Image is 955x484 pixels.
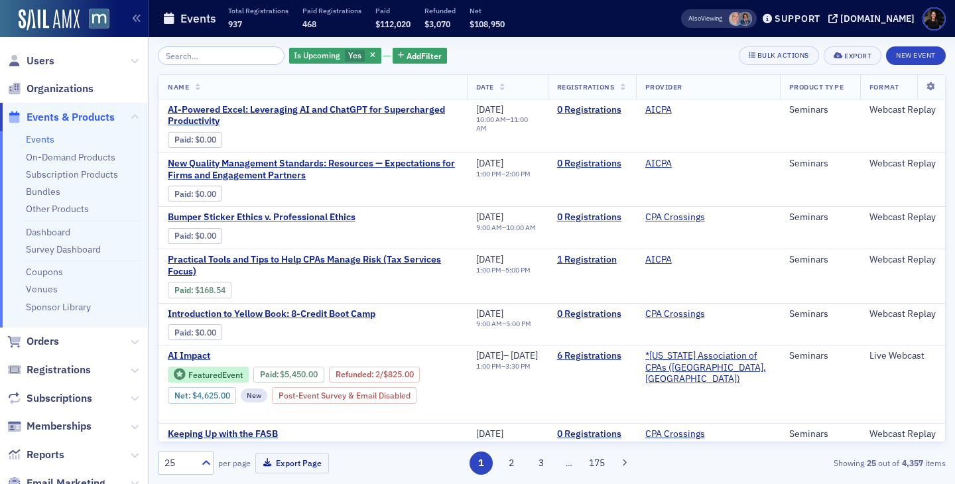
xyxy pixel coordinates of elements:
strong: 25 [864,457,878,469]
div: – [476,170,531,178]
span: Chris Dougherty [738,12,752,26]
a: Dashboard [26,226,70,238]
p: Net [470,6,505,15]
span: $108,950 [470,19,505,29]
h1: Events [180,11,216,27]
div: – [476,115,539,133]
time: 1:00 PM [476,361,501,371]
span: : [174,285,195,295]
time: 3:30 PM [505,361,531,371]
div: Webcast Replay [869,212,936,223]
span: : [174,189,195,199]
span: Events & Products [27,110,115,125]
div: Seminars [789,254,851,266]
button: AddFilter [393,48,447,64]
a: AICPA [645,104,672,116]
span: $0.00 [195,189,216,199]
div: Seminars [789,158,851,170]
div: Webcast Replay [869,158,936,170]
a: CPA Crossings [645,428,705,440]
span: $112,020 [375,19,411,29]
time: 9:00 AM [476,319,502,328]
div: Webcast Replay [869,308,936,320]
p: Paid Registrations [302,6,361,15]
div: Paid: 0 - $0 [168,186,222,202]
img: SailAMX [89,9,109,29]
a: Paid [174,135,191,145]
span: Registrations [27,363,91,377]
button: Export [824,46,881,65]
span: Dee Sullivan [729,12,743,26]
button: 175 [586,452,609,475]
span: AICPA [645,254,729,266]
span: [DATE] [476,103,503,115]
div: – [476,223,536,232]
a: AICPA [645,158,672,170]
a: Sponsor Library [26,301,91,313]
span: $825.00 [383,369,414,379]
a: 6 Registrations [557,350,627,362]
a: Paid [260,369,277,379]
a: Other Products [26,203,89,215]
span: Product Type [789,82,844,91]
a: Events & Products [7,110,115,125]
time: 1:00 PM [476,265,501,274]
span: 468 [302,19,316,29]
time: 10:00 AM [476,115,506,124]
span: Is Upcoming [294,50,340,60]
a: Subscriptions [7,391,92,406]
span: AI Impact [168,350,391,362]
a: New Quality Management Standards: Resources — Expectations for Firms and Engagement Partners [168,158,458,181]
span: Memberships [27,419,92,434]
button: Export Page [255,453,329,473]
span: : [260,369,281,379]
p: Refunded [424,6,456,15]
div: Post-Event Survey [272,387,417,403]
img: SailAMX [19,9,80,30]
a: Reports [7,448,64,462]
div: Seminars [789,104,851,116]
div: Paid: 7 - $545000 [253,367,324,383]
time: 9:00 AM [476,439,502,448]
span: $0.00 [195,328,216,337]
a: Venues [26,283,58,295]
div: Bulk Actions [757,52,809,59]
a: Users [7,54,54,68]
time: 9:00 AM [476,223,502,232]
a: Bundles [26,186,60,198]
a: Survey Dashboard [26,243,101,255]
a: Registrations [7,363,91,377]
input: Search… [158,46,285,65]
span: Name [168,82,189,91]
a: Events [26,133,54,145]
p: Paid [375,6,411,15]
div: Seminars [789,428,851,440]
a: Orders [7,334,59,349]
a: Paid [174,285,191,295]
a: Paid [174,328,191,337]
a: *[US_STATE] Association of CPAs ([GEOGRAPHIC_DATA], [GEOGRAPHIC_DATA]) [645,350,771,385]
time: 11:00 AM [476,115,528,133]
a: 0 Registrations [557,212,627,223]
span: [DATE] [476,308,503,320]
a: Practical Tools and Tips to Help CPAs Manage Risk (Tax Services Focus) [168,254,458,277]
span: AI-Powered Excel: Leveraging AI and ChatGPT for Supercharged Productivity [168,104,458,127]
div: Also [688,14,701,23]
span: Add Filter [407,50,442,62]
div: – [476,266,531,274]
span: [DATE] [511,349,538,361]
div: – [476,320,531,328]
span: Date [476,82,494,91]
time: 5:00 PM [505,265,531,274]
div: Featured Event [188,371,243,379]
span: AICPA [645,158,729,170]
div: Refunded: 7 - $545000 [329,367,420,383]
a: Coupons [26,266,63,278]
button: 1 [470,452,493,475]
span: Keeping Up with the FASB [168,428,391,440]
span: : [174,328,195,337]
a: 0 Registrations [557,428,627,440]
span: Format [869,82,899,91]
span: $3,070 [424,19,450,29]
